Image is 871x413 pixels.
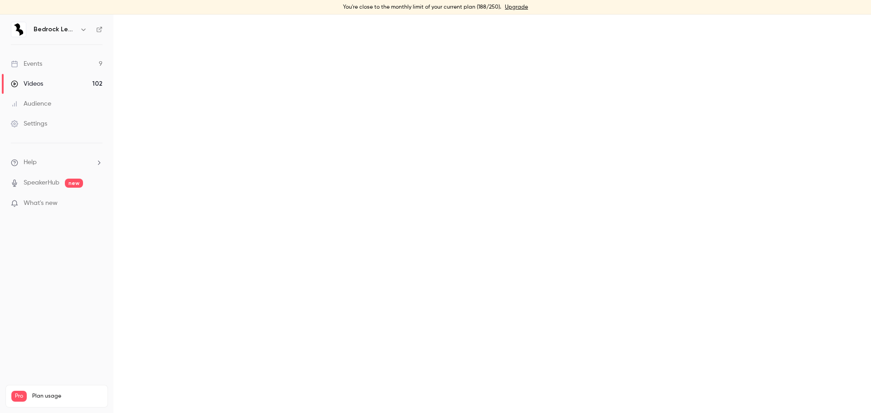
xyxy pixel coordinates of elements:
iframe: Noticeable Trigger [92,199,103,208]
img: Bedrock Learning [11,22,26,37]
h6: Bedrock Learning [34,25,76,34]
li: help-dropdown-opener [11,158,103,167]
span: What's new [24,199,58,208]
span: new [65,179,83,188]
span: Help [24,158,37,167]
div: Audience [11,99,51,108]
a: Upgrade [505,4,528,11]
div: Settings [11,119,47,128]
a: SpeakerHub [24,178,59,188]
div: Events [11,59,42,68]
span: Plan usage [32,393,102,400]
div: Videos [11,79,43,88]
span: Pro [11,391,27,402]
